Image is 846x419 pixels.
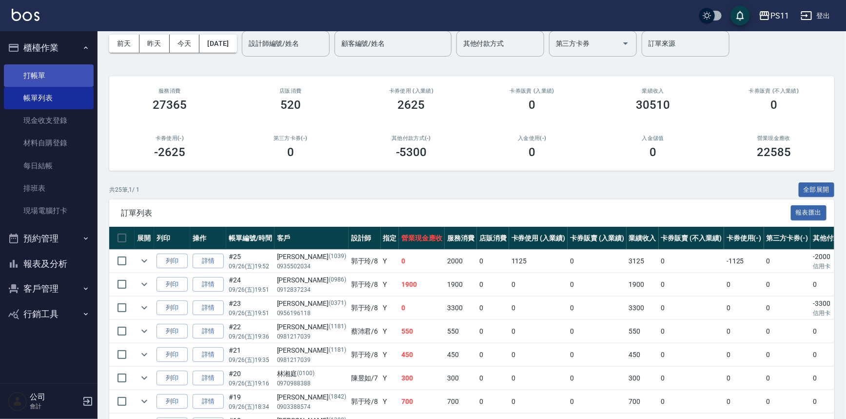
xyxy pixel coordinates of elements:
div: [PERSON_NAME] [277,392,346,402]
h3: 0 [770,98,777,112]
button: expand row [137,347,152,362]
td: 0 [764,273,811,296]
h2: 卡券使用 (入業績) [363,88,460,94]
td: 郭于玲 /8 [349,273,381,296]
button: 列印 [157,371,188,386]
td: Y [381,367,399,390]
td: 0 [568,343,627,366]
p: 會計 [30,402,79,411]
td: 0 [477,297,509,319]
button: expand row [137,300,152,315]
div: 林湘庭 [277,369,346,379]
td: 0 [764,250,811,273]
td: 0 [509,390,568,413]
td: 0 [509,297,568,319]
img: Person [8,392,27,411]
th: 服務消費 [445,227,477,250]
td: 0 [399,250,445,273]
td: 0 [568,297,627,319]
p: 0981217039 [277,356,346,364]
td: Y [381,320,399,343]
h2: 入金使用(-) [483,135,581,141]
button: 登出 [797,7,834,25]
button: expand row [137,277,152,292]
p: 0903388574 [277,402,346,411]
button: save [730,6,750,25]
p: 09/26 (五) 19:35 [229,356,272,364]
h3: 服務消費 [121,88,218,94]
button: 列印 [157,300,188,316]
th: 列印 [154,227,190,250]
h2: 店販消費 [242,88,339,94]
p: (1039) [329,252,346,262]
td: 0 [477,367,509,390]
td: Y [381,390,399,413]
p: 0970988388 [277,379,346,388]
a: 詳情 [193,277,224,292]
p: 共 25 筆, 1 / 1 [109,185,139,194]
button: 列印 [157,277,188,292]
td: 3300 [445,297,477,319]
th: 帳單編號/時間 [226,227,275,250]
td: 0 [477,320,509,343]
td: Y [381,343,399,366]
h3: -5300 [396,145,427,159]
td: 450 [399,343,445,366]
td: 700 [445,390,477,413]
div: [PERSON_NAME] [277,322,346,332]
h2: 業績收入 [604,88,702,94]
td: 550 [627,320,659,343]
p: (0100) [297,369,315,379]
td: 0 [724,297,764,319]
td: 0 [509,343,568,366]
td: 0 [399,297,445,319]
td: 0 [509,273,568,296]
td: 郭于玲 /8 [349,343,381,366]
div: [PERSON_NAME] [277,345,346,356]
a: 詳情 [193,324,224,339]
button: 列印 [157,254,188,269]
td: 0 [659,320,724,343]
td: Y [381,297,399,319]
td: 0 [659,367,724,390]
th: 營業現金應收 [399,227,445,250]
button: expand row [137,324,152,339]
td: 300 [627,367,659,390]
td: 郭于玲 /8 [349,297,381,319]
td: 蔡沛君 /6 [349,320,381,343]
a: 詳情 [193,254,224,269]
td: 0 [724,390,764,413]
button: 報表匯出 [791,205,827,220]
td: #25 [226,250,275,273]
button: 報表及分析 [4,251,94,277]
td: 1900 [627,273,659,296]
td: 0 [568,250,627,273]
h3: 30510 [636,98,670,112]
td: 1900 [445,273,477,296]
button: 列印 [157,394,188,409]
img: Logo [12,9,39,21]
td: 0 [724,273,764,296]
button: 今天 [170,35,200,53]
th: 指定 [381,227,399,250]
td: 450 [445,343,477,366]
div: [PERSON_NAME] [277,299,346,309]
th: 卡券販賣 (不入業績) [659,227,724,250]
td: 0 [764,390,811,413]
p: 09/26 (五) 18:34 [229,402,272,411]
button: [DATE] [199,35,236,53]
td: 1125 [509,250,568,273]
a: 詳情 [193,394,224,409]
td: 0 [477,390,509,413]
td: Y [381,273,399,296]
a: 詳情 [193,300,224,316]
h3: 0 [287,145,294,159]
a: 報表匯出 [791,208,827,217]
td: 0 [568,273,627,296]
td: 550 [445,320,477,343]
h3: 0 [529,145,535,159]
td: #24 [226,273,275,296]
h2: 第三方卡券(-) [242,135,339,141]
td: 3300 [627,297,659,319]
td: Y [381,250,399,273]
